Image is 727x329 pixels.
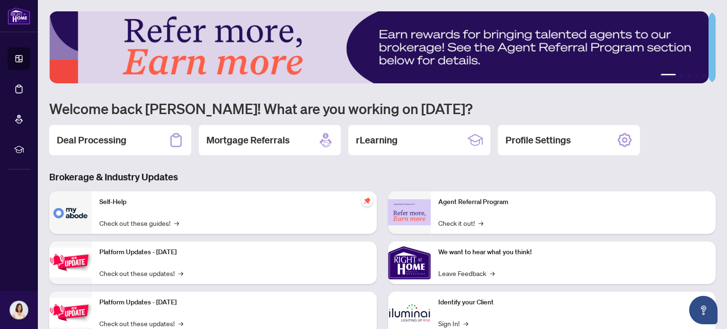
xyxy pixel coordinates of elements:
[178,268,183,278] span: →
[661,74,676,78] button: 1
[687,74,691,78] button: 3
[702,74,706,78] button: 5
[680,74,683,78] button: 2
[479,218,483,228] span: →
[490,268,495,278] span: →
[178,318,183,329] span: →
[362,195,373,206] span: pushpin
[99,197,369,207] p: Self-Help
[463,318,468,329] span: →
[49,298,92,328] img: Platform Updates - July 8, 2025
[388,241,431,284] img: We want to hear what you think!
[49,11,709,83] img: Slide 0
[99,247,369,258] p: Platform Updates - [DATE]
[388,199,431,225] img: Agent Referral Program
[438,297,708,308] p: Identify your Client
[438,218,483,228] a: Check it out!→
[206,133,290,147] h2: Mortgage Referrals
[695,74,699,78] button: 4
[8,7,30,25] img: logo
[57,133,126,147] h2: Deal Processing
[438,197,708,207] p: Agent Referral Program
[438,247,708,258] p: We want to hear what you think!
[99,318,183,329] a: Check out these updates!→
[99,297,369,308] p: Platform Updates - [DATE]
[438,318,468,329] a: Sign In!→
[10,301,28,319] img: Profile Icon
[49,191,92,234] img: Self-Help
[438,268,495,278] a: Leave Feedback→
[49,99,716,117] h1: Welcome back [PERSON_NAME]! What are you working on [DATE]?
[505,133,571,147] h2: Profile Settings
[174,218,179,228] span: →
[99,268,183,278] a: Check out these updates!→
[689,296,718,324] button: Open asap
[49,170,716,184] h3: Brokerage & Industry Updates
[49,248,92,277] img: Platform Updates - July 21, 2025
[99,218,179,228] a: Check out these guides!→
[356,133,398,147] h2: rLearning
